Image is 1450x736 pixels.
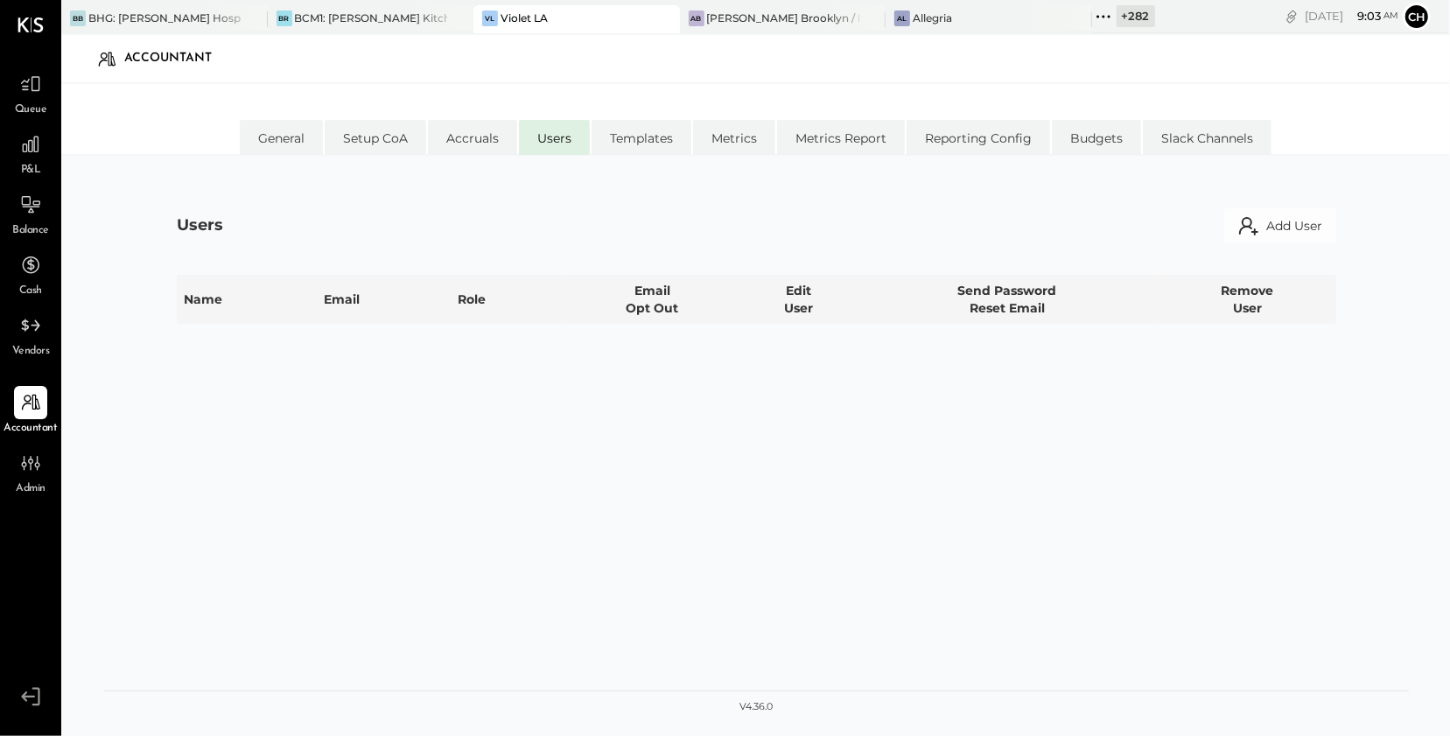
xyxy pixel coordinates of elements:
a: Cash [1,249,60,299]
span: Vendors [12,344,50,360]
span: P&L [21,163,41,179]
div: Violet LA [501,11,548,25]
div: AB [689,11,704,26]
span: Cash [19,284,42,299]
a: Vendors [1,309,60,360]
th: Email Opt Out [564,275,742,324]
div: [DATE] [1305,8,1398,25]
span: Admin [16,481,46,497]
div: BHG: [PERSON_NAME] Hospitality Group, LLC [88,11,242,25]
th: Role [451,275,564,324]
th: Email [317,275,451,324]
th: Edit User [741,275,856,324]
span: Queue [15,102,47,118]
a: P&L [1,128,60,179]
div: Accountant [124,45,229,73]
a: Queue [1,67,60,118]
a: Accountant [1,386,60,437]
div: copy link [1283,7,1300,25]
li: Users [519,120,590,155]
th: Send Password Reset Email [856,275,1158,324]
div: [PERSON_NAME] Brooklyn / Rebel Cafe [707,11,860,25]
div: v 4.36.0 [739,700,773,714]
div: Al [894,11,910,26]
div: Allegria [913,11,952,25]
li: Templates [592,120,691,155]
a: Admin [1,446,60,497]
li: Budgets [1052,120,1141,155]
a: Balance [1,188,60,239]
th: Name [177,275,318,324]
li: Metrics [693,120,775,155]
th: Remove User [1159,275,1337,324]
button: Add User [1224,208,1336,243]
li: General [240,120,323,155]
div: BCM1: [PERSON_NAME] Kitchen Bar Market [295,11,448,25]
button: Ch [1403,3,1431,31]
li: Reporting Config [907,120,1050,155]
li: Setup CoA [325,120,426,155]
li: Accruals [428,120,517,155]
div: + 282 [1117,5,1155,27]
div: Users [177,214,223,237]
span: Balance [12,223,49,239]
span: Accountant [4,421,58,437]
div: BR [277,11,292,26]
div: BB [70,11,86,26]
li: Slack Channels [1143,120,1271,155]
li: Metrics Report [777,120,905,155]
div: VL [482,11,498,26]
